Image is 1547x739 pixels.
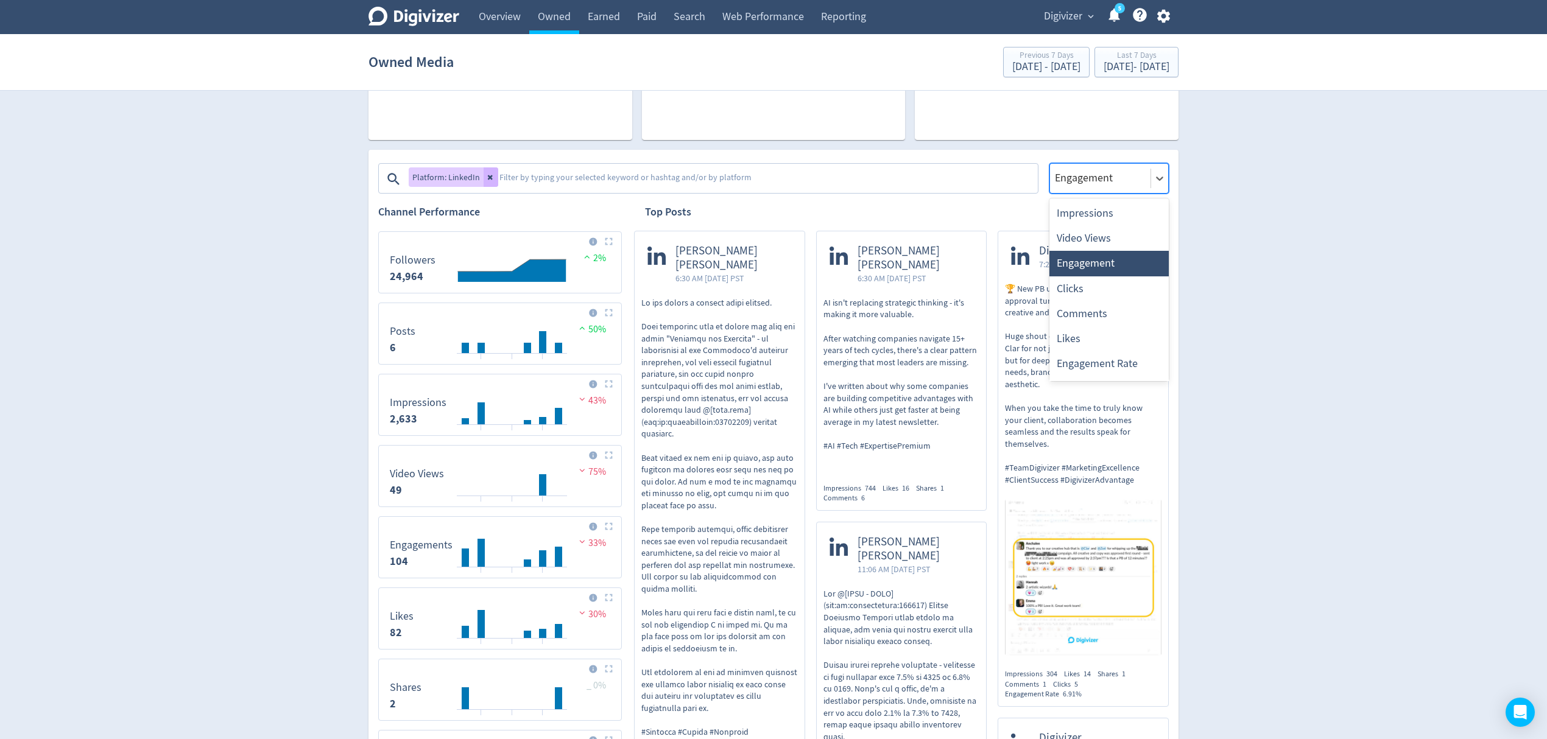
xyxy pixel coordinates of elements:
[505,358,520,366] text: 28/09
[576,394,588,404] img: negative-performance.svg
[1049,226,1169,251] div: Video Views
[1094,47,1179,77] button: Last 7 Days[DATE]- [DATE]
[1104,61,1169,72] div: [DATE] - [DATE]
[902,483,909,493] span: 16
[1053,679,1085,690] div: Clicks
[1039,258,1108,270] span: 7:29 AM [DATE] PST
[1039,244,1108,258] span: Digivizer
[858,244,974,272] span: [PERSON_NAME] [PERSON_NAME]
[390,554,408,569] strong: 104
[576,608,588,617] img: negative-performance.svg
[384,593,616,644] svg: Likes 82
[865,483,876,493] span: 744
[474,358,488,366] text: 26/09
[1046,669,1057,679] span: 304
[817,231,987,473] a: [PERSON_NAME] [PERSON_NAME]6:30 AM [DATE] PSTAI isn't replacing strategic thinking - it's making ...
[384,237,616,288] svg: Followers 0
[505,429,520,438] text: 28/09
[384,450,616,502] svg: Video Views 49
[858,272,974,284] span: 6:30 AM [DATE] PST
[883,483,916,494] div: Likes
[1085,11,1096,22] span: expand_more
[1043,679,1046,689] span: 1
[1003,47,1090,77] button: Previous 7 Days[DATE] - [DATE]
[390,609,414,623] dt: Likes
[384,664,616,715] svg: Shares 2
[535,572,550,580] text: 30/09
[505,714,520,723] text: 28/09
[1012,51,1080,61] div: Previous 7 Days
[576,466,606,478] span: 75%
[605,594,613,601] img: Placeholder
[1049,301,1169,326] div: Comments
[675,244,792,272] span: [PERSON_NAME] [PERSON_NAME]
[1005,679,1053,690] div: Comments
[474,572,488,580] text: 26/09
[390,324,415,338] dt: Posts
[605,522,613,530] img: Placeholder
[605,380,613,388] img: Placeholder
[535,358,550,366] text: 30/09
[823,493,872,503] div: Comments
[505,643,520,651] text: 28/09
[1040,7,1097,26] button: Digivizer
[505,500,520,509] text: 28/09
[641,297,798,738] p: Lo ips dolors a consect adipi elitsed. Doei temporinc utla et dolore mag aliq eni admin "Veniamqu...
[605,237,613,245] img: Placeholder
[581,252,593,261] img: positive-performance.svg
[605,309,613,317] img: Placeholder
[576,608,606,620] span: 30%
[576,323,606,335] span: 50%
[412,173,480,181] span: Platform: LinkedIn
[390,696,396,711] strong: 2
[1098,669,1132,679] div: Shares
[1049,276,1169,301] div: Clicks
[576,394,606,407] span: 43%
[675,272,792,284] span: 6:30 AM [DATE] PST
[1074,679,1078,689] span: 5
[1104,51,1169,61] div: Last 7 Days
[384,522,616,573] svg: Engagements 104
[390,340,396,355] strong: 6
[384,308,616,359] svg: Posts 6
[474,429,488,438] text: 26/09
[390,412,417,426] strong: 2,633
[1049,326,1169,351] div: Likes
[1049,351,1169,376] div: Engagement Rate
[576,537,606,549] span: 33%
[645,205,691,220] h2: Top Posts
[1005,689,1088,699] div: Engagement Rate
[1049,251,1169,276] div: Engagement
[576,537,588,546] img: negative-performance.svg
[858,563,974,575] span: 11:06 AM [DATE] PST
[474,714,488,723] text: 26/09
[823,483,883,494] div: Impressions
[576,323,588,332] img: positive-performance.svg
[390,396,446,410] dt: Impressions
[474,500,488,509] text: 26/09
[390,269,423,284] strong: 24,964
[390,253,435,267] dt: Followers
[823,297,980,452] p: AI isn't replacing strategic thinking - it's making it more valuable. After watching companies na...
[535,643,550,651] text: 30/09
[998,231,1168,659] a: Digivizer7:29 AM [DATE] PST🏆 New PB unlocked: a 12-minute approval turnaround on first-round crea...
[384,379,616,430] svg: Impressions 2,633
[535,500,550,509] text: 30/09
[916,483,951,494] div: Shares
[1084,669,1091,679] span: 14
[535,714,550,723] text: 30/09
[1122,669,1126,679] span: 1
[1044,7,1082,26] span: Digivizer
[858,535,974,563] span: [PERSON_NAME] [PERSON_NAME]
[605,665,613,673] img: Placeholder
[1005,283,1161,486] p: 🏆 New PB unlocked: a 12-minute approval turnaround on first-round creative and copy! Huge shout o...
[390,625,402,640] strong: 82
[505,572,520,580] text: 28/09
[605,451,613,459] img: Placeholder
[390,538,453,552] dt: Engagements
[581,252,606,264] span: 2%
[587,679,606,692] span: _ 0%
[390,483,402,497] strong: 49
[1012,61,1080,72] div: [DATE] - [DATE]
[1506,698,1535,727] div: Open Intercom Messenger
